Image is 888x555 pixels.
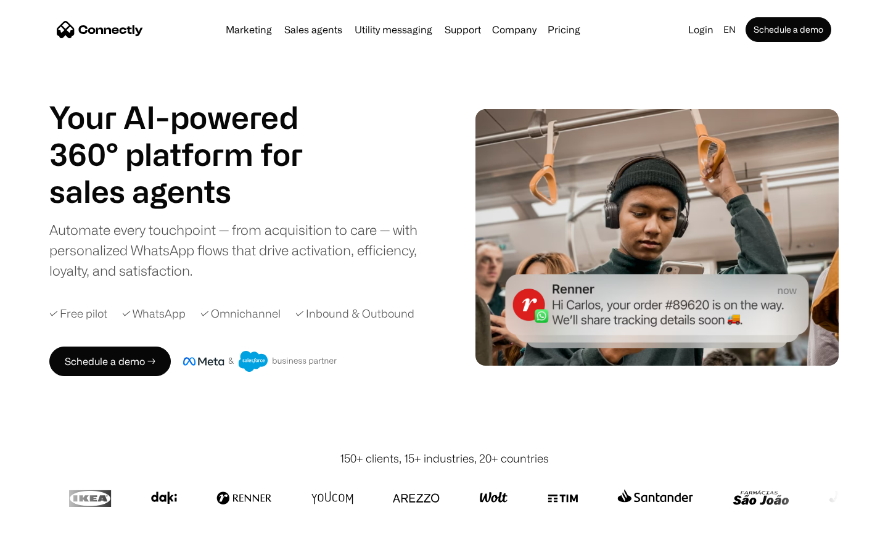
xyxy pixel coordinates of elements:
[12,532,74,551] aside: Language selected: English
[49,99,333,173] h1: Your AI-powered 360° platform for
[49,347,171,376] a: Schedule a demo →
[49,173,333,210] h1: sales agents
[49,305,107,322] div: ✓ Free pilot
[723,21,736,38] div: en
[683,21,718,38] a: Login
[492,21,536,38] div: Company
[122,305,186,322] div: ✓ WhatsApp
[183,351,337,372] img: Meta and Salesforce business partner badge.
[543,25,585,35] a: Pricing
[440,25,486,35] a: Support
[221,25,277,35] a: Marketing
[295,305,414,322] div: ✓ Inbound & Outbound
[746,17,831,42] a: Schedule a demo
[279,25,347,35] a: Sales agents
[200,305,281,322] div: ✓ Omnichannel
[49,220,438,281] div: Automate every touchpoint — from acquisition to care — with personalized WhatsApp flows that driv...
[350,25,437,35] a: Utility messaging
[340,450,549,467] div: 150+ clients, 15+ industries, 20+ countries
[25,533,74,551] ul: Language list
